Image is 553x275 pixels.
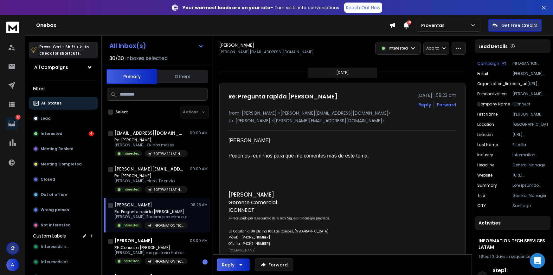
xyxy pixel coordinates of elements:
[527,81,548,86] p: [URL][DOMAIN_NAME]
[228,229,274,234] span: La Capitanía 80 oficina 108.
[36,22,389,29] h1: Onebox
[153,223,184,228] p: INFORMATION TECH SERVICES LATAM
[228,217,295,220] span: ¿Preocupado por la seguridad de tu red? Sigue
[41,101,61,106] p: All Status
[407,20,411,25] span: 50
[6,258,19,271] button: A
[114,130,184,136] h1: [EMAIL_ADDRESS][DOMAIN_NAME]
[477,183,497,188] p: Summary
[29,127,98,140] button: Interested4
[41,223,71,228] p: Not Interested
[41,146,74,151] p: Meeting Booked
[41,192,67,197] p: Out of office
[123,187,139,192] p: Interested
[228,137,414,144] div: [PERSON_NAME],
[29,256,98,268] button: Interesadolater
[217,258,250,271] button: Reply
[492,254,530,259] span: 2 days in sequence
[530,253,545,268] div: Open Intercom Messenger
[479,238,547,250] h1: INFORMATION TECH SERVICES LATAM
[492,267,548,274] h6: Step 1 :
[29,112,98,125] button: Lead
[501,22,537,29] p: Get Free Credits
[33,233,66,239] h3: Custom Labels
[123,223,139,228] p: Interested
[479,43,508,50] p: Lead Details
[114,202,152,208] h1: [PERSON_NAME]
[477,61,499,66] p: Campaign
[123,151,139,156] p: Interested
[228,235,270,240] font: Móvil: [PHONE_NUMBER]
[123,259,139,264] p: Interested
[346,4,380,11] p: Reach Out Now
[29,240,98,253] button: Interesado new
[228,241,270,246] font: Oficina: [PHONE_NUMBER]
[512,183,548,188] p: Lore ipsumdo sitametc aDipisci el s doeiusmodte incidid utlabore etdoloremagn ali enimadm veniamq...
[125,55,168,62] h3: Inboxes selected
[437,102,456,108] div: Forward
[477,122,494,127] p: location
[219,42,254,48] h1: [PERSON_NAME]
[479,254,489,259] span: 1 Step
[157,70,208,84] button: Others
[477,193,485,198] p: title
[5,117,18,130] a: 4
[303,217,330,220] span: consejos prácticos.
[114,178,188,184] p: [PERSON_NAME], claro! Te envío
[222,262,235,268] div: Reply
[29,61,98,74] button: All Campaigns
[475,216,550,230] div: Activities
[255,258,293,271] button: Forward
[190,238,208,243] p: 08:09 AM
[183,4,339,11] p: – Turn visits into conversations
[41,116,51,121] p: Lead
[477,71,488,76] p: Email
[16,115,21,120] p: 4
[477,132,493,137] p: linkedin
[512,112,548,117] p: [PERSON_NAME]
[153,187,184,192] p: SOFTWARE LATINO ARG,CH, PAN- NO COL, [GEOGRAPHIC_DATA]
[477,173,492,178] p: website
[512,61,548,66] p: INFORMATION TECH SERVICES LATAM
[477,152,493,158] p: industry
[477,163,494,168] p: headline
[104,39,209,52] button: All Inbox(s)
[295,217,303,220] a: estos
[114,143,188,148] p: [PERSON_NAME]. Ok dos meses
[41,177,55,182] p: Closed
[228,248,255,253] a: [DOMAIN_NAME]
[512,122,548,127] p: [GEOGRAPHIC_DATA]
[29,97,98,110] button: All Status
[41,259,72,265] span: Interesadolater
[477,91,507,97] p: Personalization
[512,152,548,158] p: information technology & services
[512,193,548,198] p: General Manager
[190,166,208,171] p: 09:00 AM
[228,206,254,214] font: ICONNECT
[228,110,456,116] p: from: [PERSON_NAME] <[PERSON_NAME][EMAIL_ADDRESS][DOMAIN_NAME]>
[389,46,408,51] p: Interested
[190,131,208,136] p: 09:00 AM
[109,43,146,49] h1: All Inbox(s)
[479,254,547,259] div: |
[29,143,98,155] button: Meeting Booked
[512,203,548,208] p: Santiago
[477,142,498,147] p: Last Name
[114,166,184,172] h1: [PERSON_NAME][EMAIL_ADDRESS][DOMAIN_NAME]
[183,4,270,11] strong: Your warmest leads are on your site
[29,158,98,171] button: Meeting Completed
[512,91,548,97] p: [PERSON_NAME]. Me llamó la atención cómo en iConnect resaltan su NOC y la implementación de proto...
[89,131,94,136] div: 4
[41,162,82,167] p: Meeting Completed
[274,229,293,234] span: Las Condes
[336,70,349,75] p: [DATE]
[228,92,338,101] h1: Re: Pregunta rapida [PERSON_NAME]
[52,43,83,50] span: Ctrl + Shift + k
[512,163,548,168] p: General Manager at iConnect
[344,3,382,13] a: Reach Out Now
[426,46,439,51] p: Add to
[203,259,208,265] div: 1
[116,110,128,115] label: Select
